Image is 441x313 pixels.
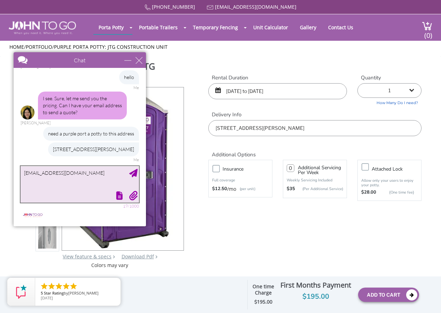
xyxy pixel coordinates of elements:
[69,282,78,290] li: 
[215,3,296,10] a: [EMAIL_ADDRESS][DOMAIN_NAME]
[44,290,64,296] span: Star Rating
[114,156,130,160] div: 19/1000
[47,282,56,290] li: 
[207,5,214,10] img: Mail
[253,283,274,296] strong: One time Charge
[212,186,227,193] strong: $12.50
[93,21,129,34] a: Porta Potty
[254,299,272,305] strong: $
[9,44,24,50] a: Home
[63,253,111,260] a: View feature & specs
[122,253,154,260] a: Download Pdf
[248,21,293,34] a: Unit Calculator
[62,282,70,290] li: 
[298,165,343,175] h3: Additional Servicing Per Week
[36,262,184,269] div: Colors may vary
[39,94,130,108] div: [STREET_ADDRESS][PERSON_NAME]
[155,255,157,258] img: chevron.png
[208,74,347,81] label: Rental Duration
[236,186,255,193] p: (per unit)
[34,79,130,93] div: need a purple port a potty to this address
[41,295,53,300] span: [DATE]
[9,48,150,230] iframe: Live Chat Box
[152,3,195,10] a: [PHONE_NUMBER]
[40,282,48,290] li: 
[212,177,269,184] p: Full coverage
[145,5,150,10] img: Call
[68,290,99,296] span: [PERSON_NAME]
[9,44,431,50] ul: / /
[29,44,117,71] div: I see. Sure, let me send you the pricing. Can I have your email address to send a quote?
[11,57,25,71] img: Anne avatar image.
[124,110,130,114] div: Me
[208,83,347,99] input: Start date | End date
[9,21,76,34] img: JOHN to go
[106,143,114,152] div: Request email transcript
[279,279,353,291] div: First Months Payment
[113,255,115,258] img: right arrow icon
[287,178,343,183] p: Weekly Servicing Included
[208,120,421,136] input: Delivery Address
[287,164,294,172] input: 0
[11,118,130,155] textarea: type your message
[422,21,432,31] img: cart a
[279,291,353,302] div: $195.00
[26,44,52,50] a: Portfolio
[295,21,322,34] a: Gallery
[120,143,128,152] div: Attach file
[372,165,425,173] h3: Attached lock
[11,165,36,170] img: logo
[380,189,414,196] p: {One time fee}
[361,178,418,187] p: Allow only your users to enjoy your potty.
[14,285,28,299] img: Review Rating
[361,189,376,196] strong: $28.00
[212,186,269,193] div: /mo
[11,73,25,77] div: [PERSON_NAME]
[424,25,432,40] span: (0)
[358,288,419,302] button: Add To Cart
[41,290,43,296] span: 5
[257,298,272,305] span: 195.00
[120,121,128,129] div: Send Message
[134,21,183,34] a: Portable Trailers
[55,282,63,290] li: 
[357,74,421,81] label: Quantity
[41,291,115,296] span: by
[323,21,358,34] a: Contact Us
[54,44,168,50] a: Purple Porta Potty: JTG Construction Unit
[357,98,421,106] a: How Many Do I need?
[208,143,421,158] h2: Additional Options
[208,111,421,118] label: Delivery Info
[287,186,295,193] strong: $35
[188,21,243,34] a: Temporary Fencing
[223,165,276,173] h3: Insurance
[295,186,343,191] p: (Per Additional Service)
